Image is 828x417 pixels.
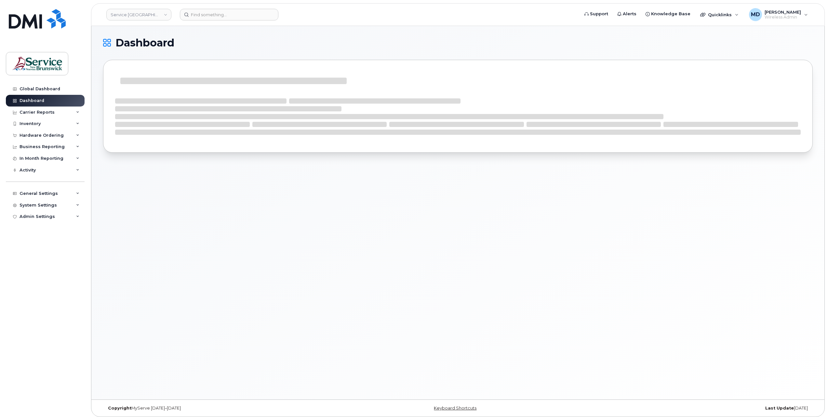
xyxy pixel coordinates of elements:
div: [DATE] [576,406,813,411]
div: MyServe [DATE]–[DATE] [103,406,340,411]
strong: Copyright [108,406,131,411]
strong: Last Update [765,406,794,411]
span: Dashboard [115,38,174,48]
a: Keyboard Shortcuts [434,406,476,411]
